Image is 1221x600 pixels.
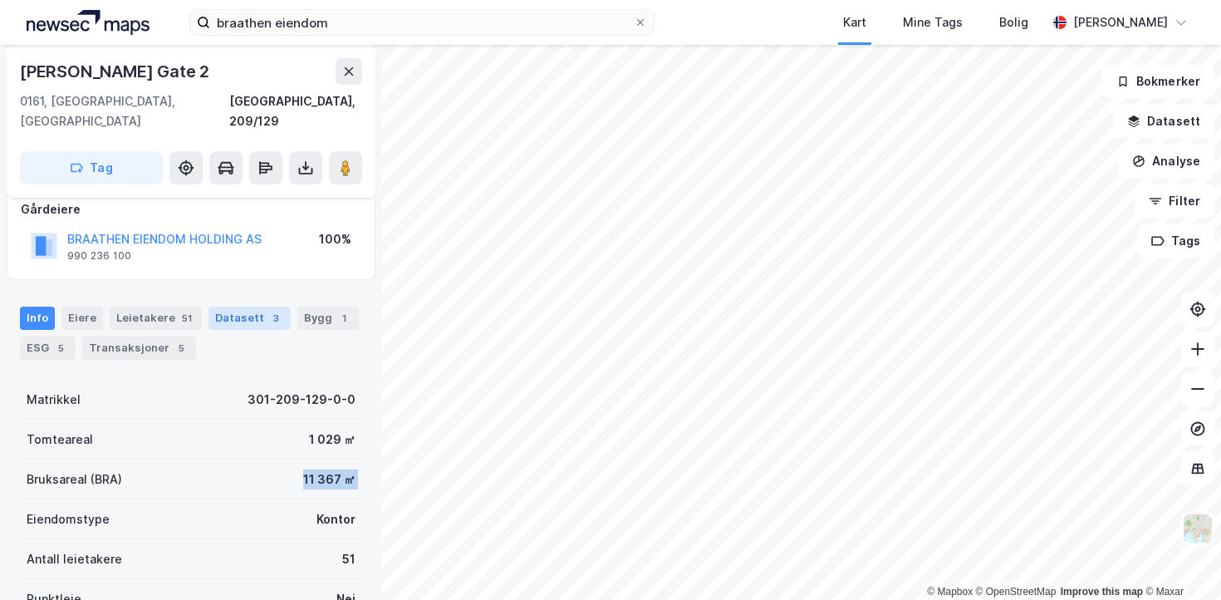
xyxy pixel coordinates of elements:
a: OpenStreetMap [976,586,1057,598]
div: Leietakere [110,307,202,330]
div: 5 [173,340,189,357]
button: Tag [20,151,163,184]
div: 301-209-129-0-0 [248,390,356,410]
a: Mapbox [927,586,973,598]
div: Bygg [297,307,359,330]
div: Transaksjoner [82,337,196,360]
div: 1 029 ㎡ [309,430,356,450]
div: [PERSON_NAME] Gate 2 [20,58,213,85]
div: Gårdeiere [21,199,361,219]
div: Info [20,307,55,330]
div: 51 [179,310,195,327]
input: Søk på adresse, matrikkel, gårdeiere, leietakere eller personer [210,10,634,35]
div: Mine Tags [903,12,963,32]
div: Matrikkel [27,390,81,410]
button: Analyse [1118,145,1214,178]
div: 0161, [GEOGRAPHIC_DATA], [GEOGRAPHIC_DATA] [20,91,229,131]
button: Datasett [1113,105,1214,138]
button: Tags [1137,224,1214,258]
div: [GEOGRAPHIC_DATA], 209/129 [229,91,362,131]
div: ESG [20,337,76,360]
div: Kart [843,12,866,32]
div: Eiendomstype [27,509,110,529]
div: 3 [267,310,284,327]
div: Kontrollprogram for chat [1138,520,1221,600]
img: logo.a4113a55bc3d86da70a041830d287a7e.svg [27,10,150,35]
div: 5 [52,340,69,357]
div: Tomteareal [27,430,93,450]
img: Z [1182,513,1214,544]
a: Improve this map [1061,586,1143,598]
iframe: Chat Widget [1138,520,1221,600]
div: Eiere [61,307,103,330]
div: 1 [336,310,352,327]
div: 100% [319,229,351,249]
button: Filter [1135,184,1214,218]
div: Antall leietakere [27,549,122,569]
div: Bruksareal (BRA) [27,470,122,489]
div: Datasett [208,307,291,330]
div: 51 [342,549,356,569]
div: Kontor [316,509,356,529]
div: 990 236 100 [67,249,131,263]
div: [PERSON_NAME] [1073,12,1168,32]
div: Bolig [999,12,1028,32]
button: Bokmerker [1102,65,1214,98]
div: 11 367 ㎡ [303,470,356,489]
